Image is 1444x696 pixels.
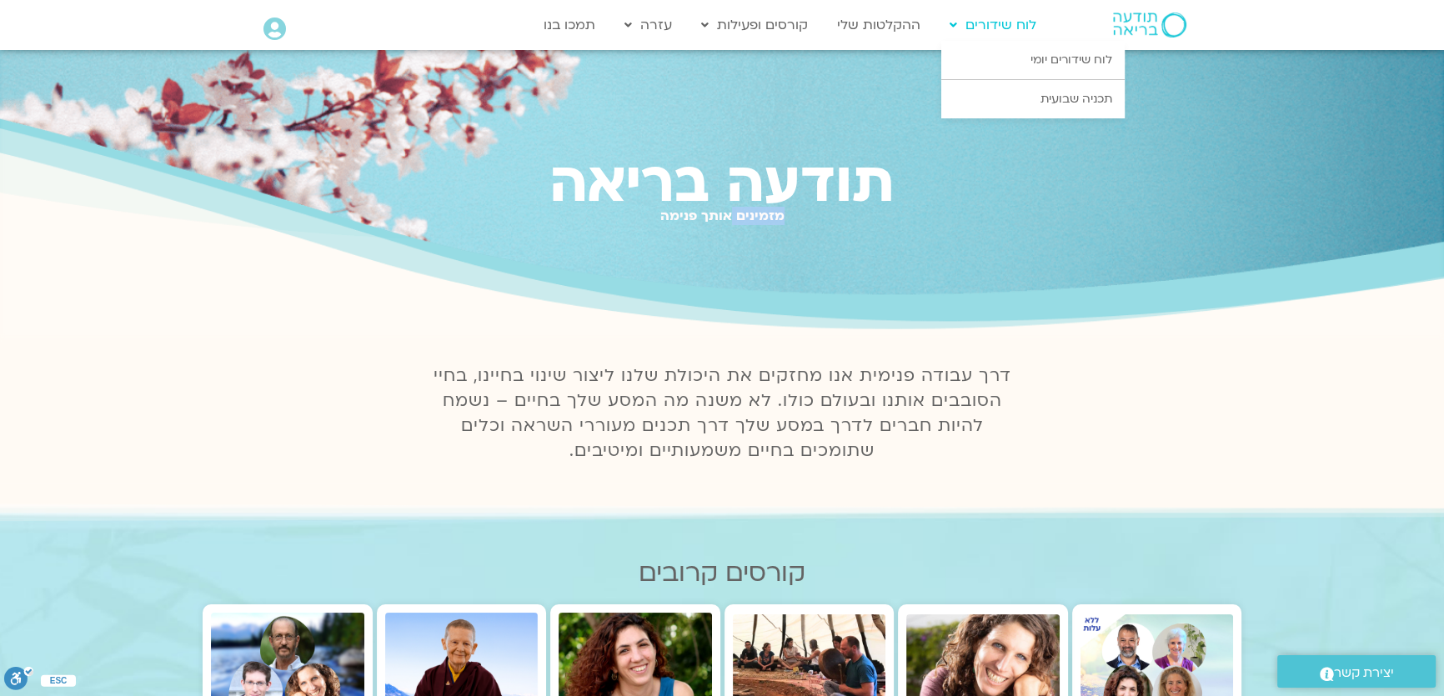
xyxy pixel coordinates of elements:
a: יצירת קשר [1277,655,1436,688]
img: תודעה בריאה [1113,13,1186,38]
h2: קורסים קרובים [203,558,1241,588]
a: תמכו בנו [535,9,604,41]
a: לוח שידורים יומי [941,41,1125,79]
a: לוח שידורים [941,9,1045,41]
span: יצירת קשר [1334,662,1394,684]
a: תכניה שבועית [941,80,1125,118]
a: עזרה [616,9,680,41]
p: דרך עבודה פנימית אנו מחזקים את היכולת שלנו ליצור שינוי בחיינו, בחיי הסובבים אותנו ובעולם כולו. לא... [424,363,1020,463]
a: ההקלטות שלי [829,9,929,41]
a: קורסים ופעילות [693,9,816,41]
